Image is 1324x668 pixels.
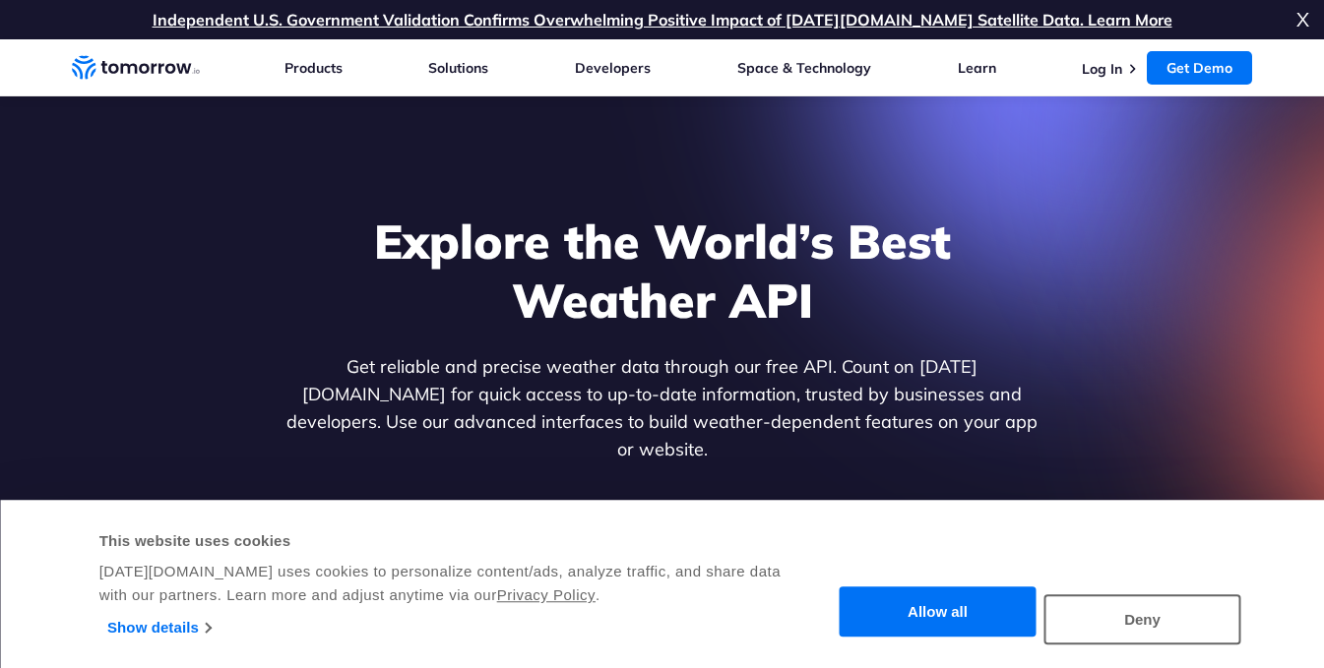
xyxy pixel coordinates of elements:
a: Privacy Policy [497,586,596,603]
a: Home link [72,53,200,83]
button: Deny [1044,594,1241,644]
a: Products [284,59,343,77]
p: Get reliable and precise weather data through our free API. Count on [DATE][DOMAIN_NAME] for quic... [283,353,1042,463]
a: Independent U.S. Government Validation Confirms Overwhelming Positive Impact of [DATE][DOMAIN_NAM... [153,10,1172,30]
a: Get Demo [1147,51,1252,85]
a: Developers [575,59,651,77]
a: Solutions [428,59,488,77]
a: Show details [107,613,211,642]
div: This website uses cookies [99,529,805,553]
a: Log In [1082,60,1122,78]
a: Learn [958,59,996,77]
div: [DATE][DOMAIN_NAME] uses cookies to personalize content/ads, analyze traffic, and share data with... [99,560,805,607]
a: Space & Technology [737,59,871,77]
button: Allow all [840,587,1037,638]
h1: Explore the World’s Best Weather API [283,212,1042,330]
